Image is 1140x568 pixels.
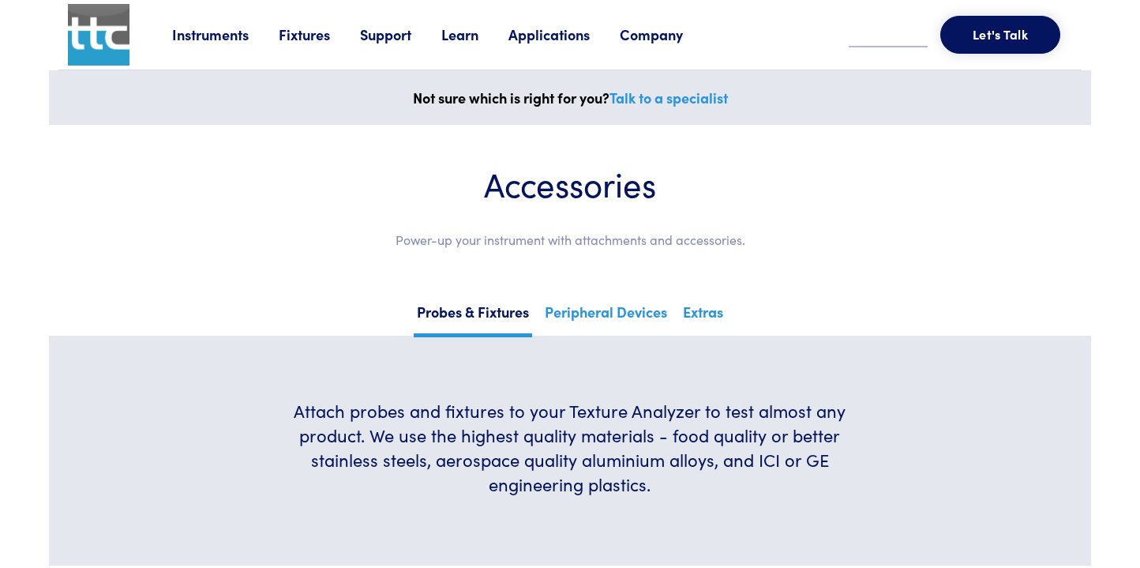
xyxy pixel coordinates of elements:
[96,163,1044,205] h1: Accessories
[172,24,279,44] a: Instruments
[274,399,865,496] h6: Attach probes and fixtures to your Texture Analyzer to test almost any product. We use the highes...
[508,24,620,44] a: Applications
[414,299,532,337] a: Probes & Fixtures
[609,88,728,107] a: Talk to a specialist
[360,24,441,44] a: Support
[680,299,726,333] a: Extras
[940,16,1060,54] button: Let's Talk
[542,299,670,333] a: Peripheral Devices
[279,24,360,44] a: Fixtures
[441,24,508,44] a: Learn
[58,86,1082,110] p: Not sure which is right for you?
[96,230,1044,250] p: Power-up your instrument with attachments and accessories.
[68,4,129,66] img: ttc_logo_1x1_v1.0.png
[620,24,713,44] a: Company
